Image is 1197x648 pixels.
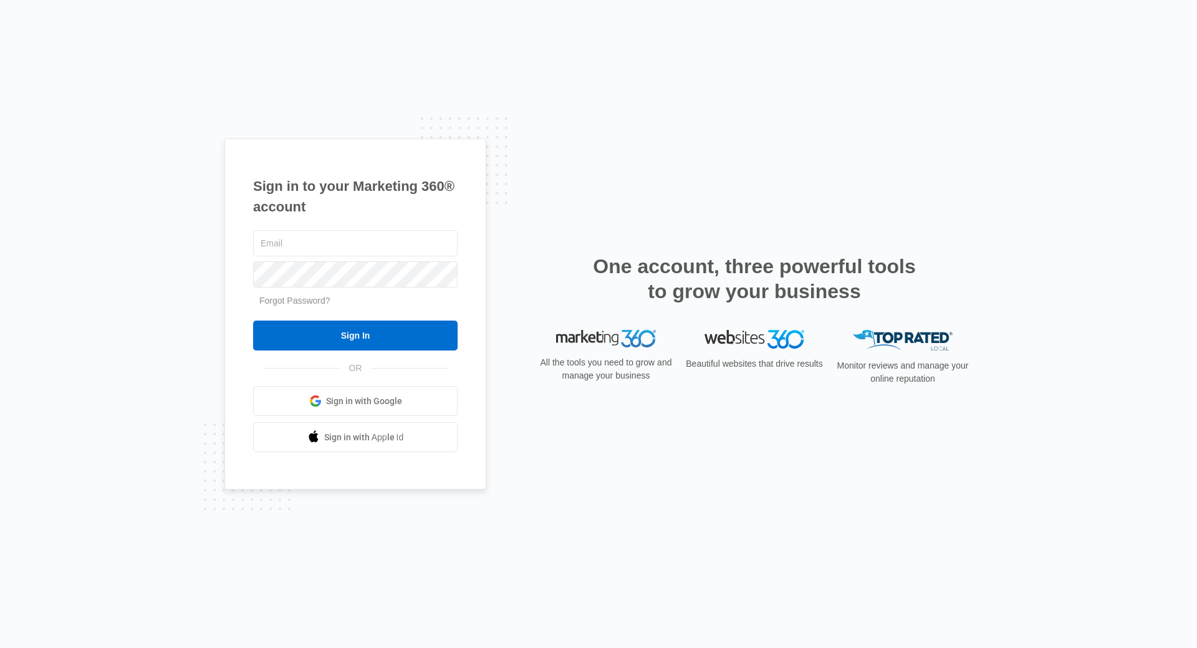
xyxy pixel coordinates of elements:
p: All the tools you need to grow and manage your business [536,356,676,382]
img: Websites 360 [704,330,804,348]
h1: Sign in to your Marketing 360® account [253,176,458,217]
span: OR [340,362,371,375]
span: Sign in with Apple Id [324,431,404,444]
img: Top Rated Local [853,330,953,351]
a: Forgot Password? [259,296,330,306]
a: Sign in with Google [253,386,458,416]
img: Marketing 360 [556,330,656,347]
input: Sign In [253,321,458,351]
a: Sign in with Apple Id [253,422,458,452]
h2: One account, three powerful tools to grow your business [589,254,920,304]
span: Sign in with Google [326,395,402,408]
p: Monitor reviews and manage your online reputation [833,359,973,385]
p: Beautiful websites that drive results [685,357,824,370]
input: Email [253,230,458,256]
